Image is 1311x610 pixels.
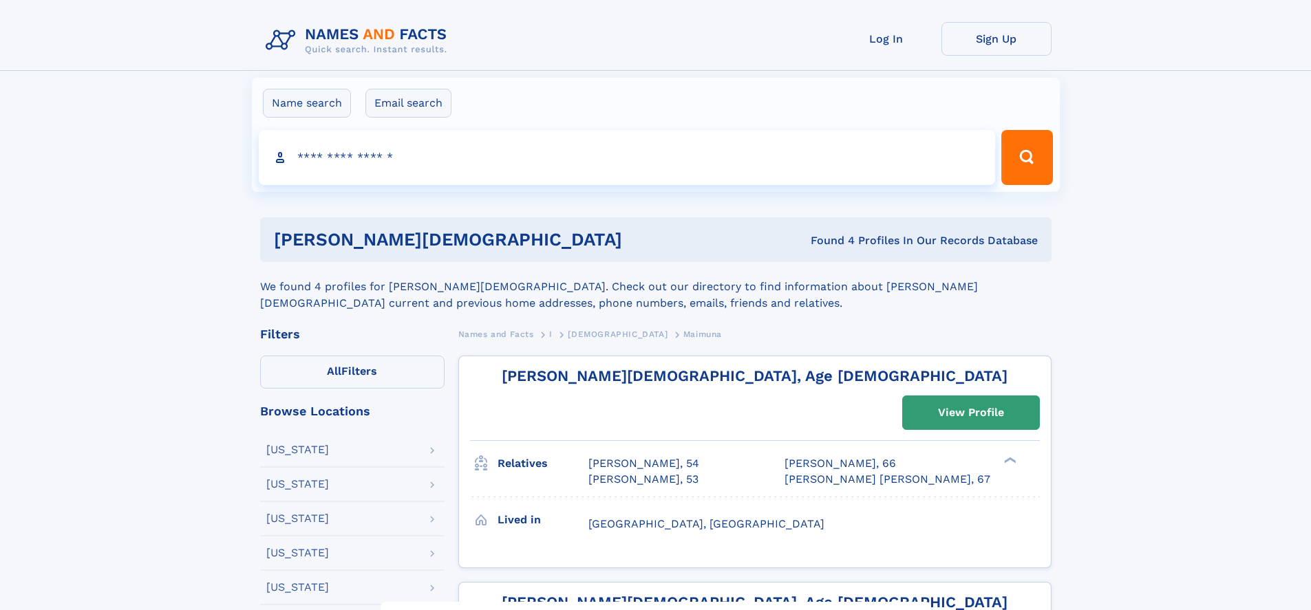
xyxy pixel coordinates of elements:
h3: Lived in [498,508,588,532]
label: Filters [260,356,445,389]
span: Maimuna [683,329,722,339]
a: Names and Facts [458,325,534,342]
div: ❯ [1001,456,1017,465]
a: [PERSON_NAME][DEMOGRAPHIC_DATA], Age [DEMOGRAPHIC_DATA] [502,367,1008,384]
span: [DEMOGRAPHIC_DATA] [568,329,668,339]
a: [PERSON_NAME] [PERSON_NAME], 67 [785,472,990,487]
label: Email search [365,89,451,118]
a: View Profile [903,396,1039,429]
input: search input [259,130,996,185]
a: Log In [831,22,941,56]
div: View Profile [938,397,1004,428]
a: Sign Up [941,22,1052,56]
h1: [PERSON_NAME][DEMOGRAPHIC_DATA] [274,231,716,248]
a: [PERSON_NAME], 53 [588,472,699,487]
a: [DEMOGRAPHIC_DATA] [568,325,668,342]
h3: Relatives [498,452,588,475]
span: I [549,329,553,339]
div: [US_STATE] [266,582,329,593]
a: [PERSON_NAME], 66 [785,456,896,471]
label: Name search [263,89,351,118]
div: Found 4 Profiles In Our Records Database [716,233,1038,248]
button: Search Button [1001,130,1052,185]
div: Filters [260,328,445,340]
img: Logo Names and Facts [260,22,458,59]
div: [US_STATE] [266,479,329,490]
div: [US_STATE] [266,547,329,558]
a: I [549,325,553,342]
span: All [327,364,341,378]
span: [GEOGRAPHIC_DATA], [GEOGRAPHIC_DATA] [588,517,824,530]
a: [PERSON_NAME], 54 [588,456,699,471]
div: [US_STATE] [266,513,329,524]
div: Browse Locations [260,405,445,417]
div: We found 4 profiles for [PERSON_NAME][DEMOGRAPHIC_DATA]. Check out our directory to find informat... [260,262,1052,312]
div: [US_STATE] [266,444,329,455]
